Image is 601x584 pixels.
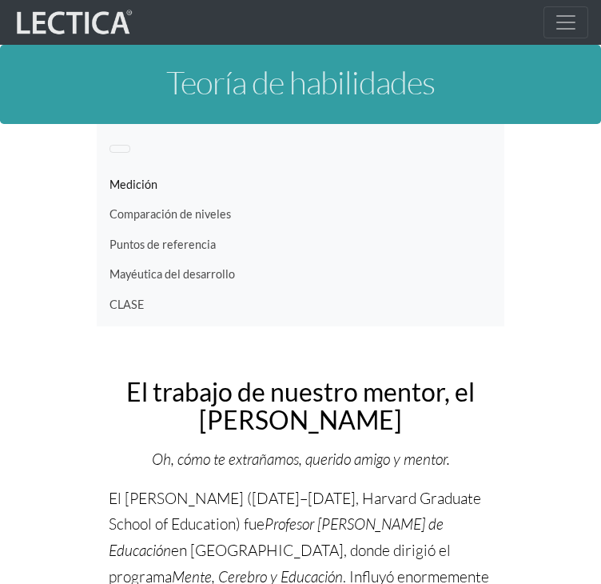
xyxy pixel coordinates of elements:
[109,514,444,560] font: Profesor [PERSON_NAME] de Educación
[109,238,216,251] font: Puntos de referencia
[109,230,492,260] a: Puntos de referencia
[109,145,130,153] button: Toggle navigation
[109,267,235,281] font: Mayéutica del desarrollo
[126,376,475,435] font: El trabajo de nuestro mentor, el [PERSON_NAME]
[109,207,231,221] font: Comparación de niveles
[13,7,133,38] img: lecticalive
[109,170,492,200] a: Medición
[109,178,157,191] font: Medición
[109,259,492,290] a: Mayéutica del desarrollo
[166,62,435,102] font: Teoría de habilidades
[109,489,481,534] font: El [PERSON_NAME] ([DATE]–[DATE], Harvard Graduate School of Education) fue
[109,290,492,320] a: CLASE
[543,6,588,38] button: Toggle navigation
[109,199,492,230] a: Comparación de niveles
[109,298,144,311] font: CLASE
[152,450,450,469] font: Oh, cómo te extrañamos, querido amigo y mentor.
